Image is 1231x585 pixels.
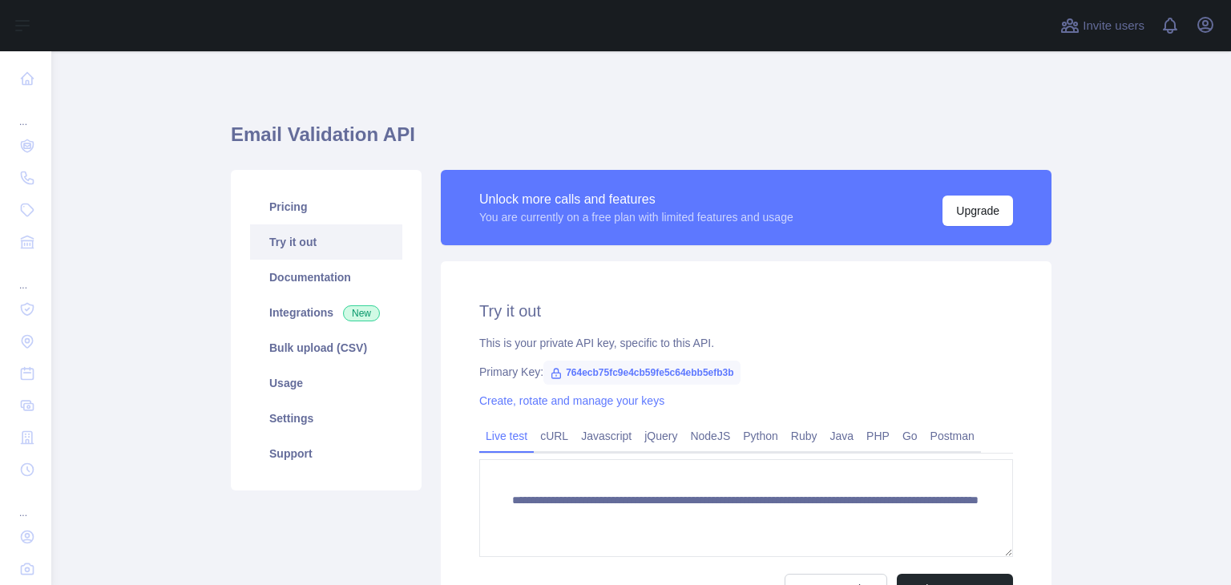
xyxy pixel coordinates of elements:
[250,365,402,401] a: Usage
[13,260,38,292] div: ...
[1083,17,1144,35] span: Invite users
[250,189,402,224] a: Pricing
[479,209,793,225] div: You are currently on a free plan with limited features and usage
[250,436,402,471] a: Support
[575,423,638,449] a: Javascript
[231,122,1051,160] h1: Email Validation API
[543,361,740,385] span: 764ecb75fc9e4cb59fe5c64ebb5efb3b
[479,190,793,209] div: Unlock more calls and features
[924,423,981,449] a: Postman
[896,423,924,449] a: Go
[942,196,1013,226] button: Upgrade
[250,224,402,260] a: Try it out
[343,305,380,321] span: New
[824,423,861,449] a: Java
[479,300,1013,322] h2: Try it out
[250,401,402,436] a: Settings
[479,394,664,407] a: Create, rotate and manage your keys
[1057,13,1148,38] button: Invite users
[737,423,785,449] a: Python
[479,364,1013,380] div: Primary Key:
[13,487,38,519] div: ...
[479,423,534,449] a: Live test
[638,423,684,449] a: jQuery
[684,423,737,449] a: NodeJS
[860,423,896,449] a: PHP
[250,260,402,295] a: Documentation
[250,330,402,365] a: Bulk upload (CSV)
[250,295,402,330] a: Integrations New
[534,423,575,449] a: cURL
[13,96,38,128] div: ...
[479,335,1013,351] div: This is your private API key, specific to this API.
[785,423,824,449] a: Ruby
